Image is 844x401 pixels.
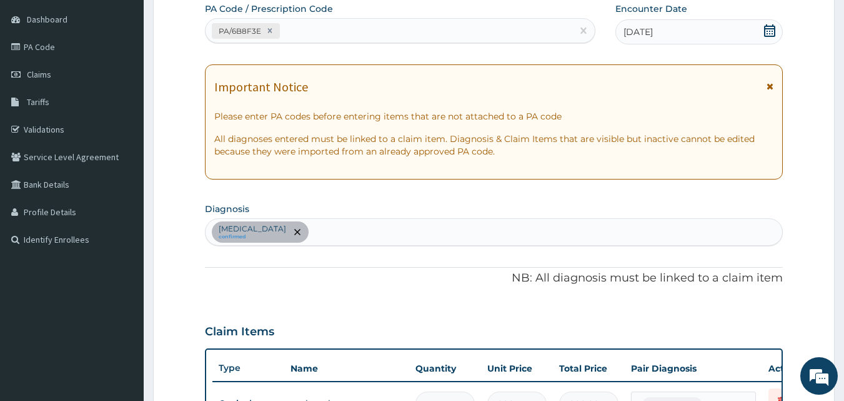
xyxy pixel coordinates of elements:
[205,325,274,339] h3: Claim Items
[762,356,825,381] th: Actions
[481,356,553,381] th: Unit Price
[214,133,774,158] p: All diagnoses entered must be linked to a claim item. Diagnosis & Claim Items that are visible bu...
[409,356,481,381] th: Quantity
[625,356,762,381] th: Pair Diagnosis
[214,80,308,94] h1: Important Notice
[27,14,67,25] span: Dashboard
[219,234,286,240] small: confirmed
[27,69,51,80] span: Claims
[623,26,653,38] span: [DATE]
[212,357,284,380] th: Type
[284,356,409,381] th: Name
[215,24,263,38] div: PA/6B8F3E
[219,224,286,234] p: [MEDICAL_DATA]
[72,121,172,247] span: We're online!
[205,3,333,15] label: PA Code / Prescription Code
[553,356,625,381] th: Total Price
[205,203,249,215] label: Diagnosis
[6,268,238,312] textarea: Type your message and hit 'Enter'
[205,6,235,36] div: Minimize live chat window
[205,270,783,287] p: NB: All diagnosis must be linked to a claim item
[214,110,774,123] p: Please enter PA codes before entering items that are not attached to a PA code
[292,226,303,238] span: remove selection option
[23,63,51,94] img: d_794563401_company_1708531726252_794563401
[27,96,49,108] span: Tariffs
[615,3,687,15] label: Encounter Date
[65,70,210,86] div: Chat with us now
